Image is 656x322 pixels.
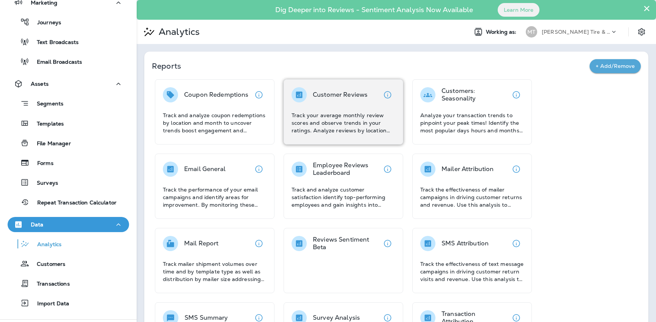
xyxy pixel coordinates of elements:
[163,112,266,134] p: Track and analyze coupon redemptions by location and month to uncover trends boost engagement and...
[590,59,641,73] button: + Add/Remove
[8,194,129,210] button: Repeat Transaction Calculator
[442,240,489,247] p: SMS Attribution
[380,87,395,102] button: View details
[8,53,129,69] button: Email Broadcasts
[29,180,58,187] p: Surveys
[184,91,249,99] p: Coupon Redemptions
[442,165,494,173] p: Mailer Attribution
[420,112,524,134] p: Analyze your transaction trends to pinpoint your peak times! Identify the most popular days hours...
[163,186,266,209] p: Track the performance of your email campaigns and identify areas for improvement. By monitoring t...
[313,236,380,251] p: Reviews Sentiment Beta
[163,260,266,283] p: Track mailer shipment volumes over time and by template type as well as distribution by mailer si...
[30,19,61,27] p: Journeys
[8,95,129,112] button: Segments
[156,26,200,38] p: Analytics
[251,162,266,177] button: View details
[8,135,129,151] button: File Manager
[184,240,219,247] p: Mail Report
[292,186,395,209] p: Track and analyze customer satisfaction identify top-performing employees and gain insights into ...
[8,174,129,190] button: Surveys
[542,29,610,35] p: [PERSON_NAME] Tire & Auto
[420,260,524,283] p: Track the effectiveness of text message campaigns in driving customer return visits and revenue. ...
[420,186,524,209] p: Track the effectiveness of mailer campaigns in driving customer returns and revenue. Use this ana...
[526,26,537,38] div: MT
[251,236,266,251] button: View details
[184,165,225,173] p: Email General
[8,14,129,30] button: Journeys
[442,87,509,102] p: Customers: Seasonality
[380,162,395,177] button: View details
[30,160,54,167] p: Forms
[31,81,49,87] p: Assets
[29,281,70,288] p: Transactions
[509,87,524,102] button: View details
[29,140,71,148] p: File Manager
[635,25,648,39] button: Settings
[8,275,129,291] button: Transactions
[380,236,395,251] button: View details
[643,2,650,14] button: Close
[8,34,129,50] button: Text Broadcasts
[29,39,79,46] p: Text Broadcasts
[8,295,129,311] button: Import Data
[509,162,524,177] button: View details
[29,121,64,128] p: Templates
[152,61,590,71] p: Reports
[30,199,117,207] p: Repeat Transaction Calculator
[292,112,395,134] p: Track your average monthly review scores and observe trends in your ratings. Analyze reviews by l...
[498,3,539,17] button: Learn More
[8,115,129,131] button: Templates
[313,162,380,177] p: Employee Reviews Leaderboard
[31,221,44,228] p: Data
[313,91,367,99] p: Customer Reviews
[251,87,266,102] button: View details
[8,155,129,171] button: Forms
[8,217,129,232] button: Data
[29,59,82,66] p: Email Broadcasts
[313,314,360,322] p: Survey Analysis
[253,9,495,11] p: Dig Deeper into Reviews - Sentiment Analysis Now Available
[8,76,129,91] button: Assets
[184,314,228,322] p: SMS Summary
[486,29,518,35] span: Working as:
[29,261,65,268] p: Customers
[8,236,129,252] button: Analytics
[30,241,61,248] p: Analytics
[30,300,69,308] p: Import Data
[8,256,129,272] button: Customers
[509,236,524,251] button: View details
[29,101,63,108] p: Segments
